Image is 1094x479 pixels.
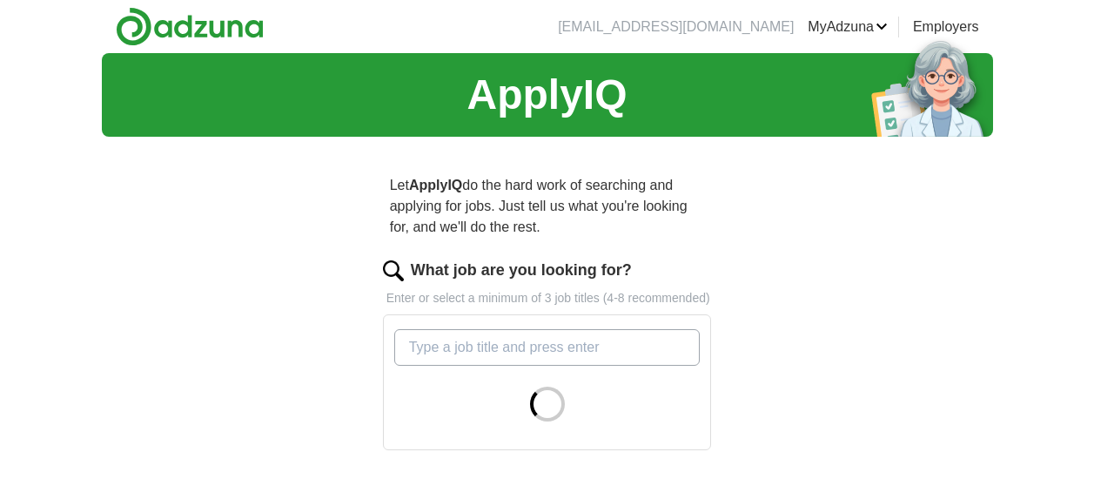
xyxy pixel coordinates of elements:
label: What job are you looking for? [411,259,632,282]
p: Let do the hard work of searching and applying for jobs. Just tell us what you're looking for, an... [383,168,712,245]
img: Adzuna logo [116,7,264,46]
h1: ApplyIQ [466,64,627,126]
img: search.png [383,260,404,281]
a: Employers [913,17,979,37]
strong: ApplyIQ [409,178,462,192]
a: MyAdzuna [808,17,888,37]
p: Enter or select a minimum of 3 job titles (4-8 recommended) [383,289,712,307]
input: Type a job title and press enter [394,329,701,366]
li: [EMAIL_ADDRESS][DOMAIN_NAME] [558,17,794,37]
